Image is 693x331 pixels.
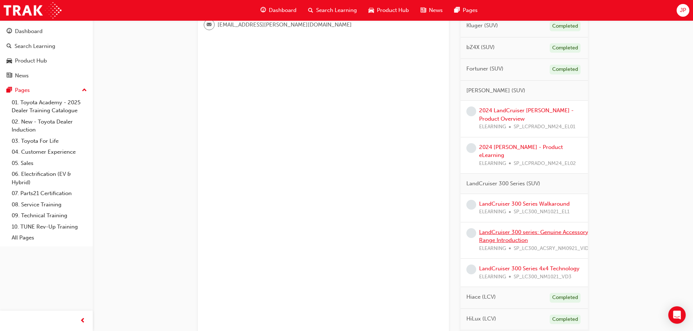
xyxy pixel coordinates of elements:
div: Open Intercom Messenger [668,306,686,324]
span: Dashboard [269,6,296,15]
a: LandCruiser 300 Series Walkaround [479,201,570,207]
span: ELEARNING [479,160,506,168]
span: Kluger (SUV) [466,21,498,30]
a: 04. Customer Experience [9,146,90,158]
span: guage-icon [7,28,12,35]
button: DashboardSearch LearningProduct HubNews [3,23,90,84]
div: News [15,72,29,80]
span: [EMAIL_ADDRESS][PERSON_NAME][DOMAIN_NAME] [218,21,352,29]
span: Pages [463,6,478,15]
span: up-icon [82,86,87,95]
a: 2024 LandCruiser [PERSON_NAME] - Product Overview [479,107,574,122]
span: SP_LCPRADO_NM24_EL01 [514,123,575,131]
a: All Pages [9,232,90,243]
a: pages-iconPages [449,3,483,18]
a: Search Learning [3,40,90,53]
span: prev-icon [80,316,85,326]
span: bZ4X (SUV) [466,43,495,52]
div: Product Hub [15,57,47,65]
span: ELEARNING [479,123,506,131]
span: JP [680,6,686,15]
button: Pages [3,84,90,97]
span: news-icon [421,6,426,15]
span: pages-icon [454,6,460,15]
span: learningRecordVerb_NONE-icon [466,228,476,238]
a: LandCruiser 300 series: Genuine Accessory Range Introduction [479,229,588,244]
a: 02. New - Toyota Dealer Induction [9,116,90,136]
span: learningRecordVerb_NONE-icon [466,106,476,116]
a: car-iconProduct Hub [363,3,415,18]
span: ELEARNING [479,208,506,216]
span: guage-icon [260,6,266,15]
span: ELEARNING [479,273,506,281]
a: 05. Sales [9,158,90,169]
span: SP_LC300_NM1021_EL1 [514,208,570,216]
span: Hiace (LCV) [466,293,496,301]
div: Completed [550,293,581,303]
div: Pages [15,86,30,94]
a: 09. Technical Training [9,210,90,221]
span: search-icon [308,6,313,15]
div: Completed [550,43,581,53]
span: car-icon [369,6,374,15]
div: Completed [550,21,581,31]
img: Trak [4,2,61,19]
span: news-icon [7,73,12,79]
span: Fortuner (SUV) [466,65,503,73]
div: Dashboard [15,27,43,36]
span: LandCruiser 300 Series (SUV) [466,179,540,188]
a: 06. Electrification (EV & Hybrid) [9,169,90,188]
span: Search Learning [316,6,357,15]
div: Completed [550,65,581,74]
a: 01. Toyota Academy - 2025 Dealer Training Catalogue [9,97,90,116]
a: Product Hub [3,54,90,68]
span: car-icon [7,58,12,64]
div: Completed [550,315,581,324]
a: guage-iconDashboard [255,3,302,18]
span: SP_LC300_NM1021_VD3 [514,273,571,281]
span: search-icon [7,43,12,50]
div: Search Learning [15,42,55,51]
span: learningRecordVerb_NONE-icon [466,265,476,274]
span: learningRecordVerb_NONE-icon [466,143,476,153]
span: [PERSON_NAME] (SUV) [466,86,525,95]
span: News [429,6,443,15]
span: pages-icon [7,87,12,94]
span: HiLux (LCV) [466,315,496,323]
a: Dashboard [3,25,90,38]
a: LandCruiser 300 Series 4x4 Technology [479,265,580,272]
span: ELEARNING [479,245,506,253]
a: 03. Toyota For Life [9,136,90,147]
a: 2024 [PERSON_NAME] - Product eLearning [479,144,563,159]
span: email-icon [207,20,212,30]
span: Product Hub [377,6,409,15]
span: SP_LCPRADO_NM24_EL02 [514,160,576,168]
button: JP [677,4,689,17]
a: 08. Service Training [9,199,90,210]
a: 07. Parts21 Certification [9,188,90,199]
a: 10. TUNE Rev-Up Training [9,221,90,233]
a: search-iconSearch Learning [302,3,363,18]
a: News [3,69,90,82]
span: SP_LC300_ACSRY_NM0921_VID [514,245,589,253]
a: news-iconNews [415,3,449,18]
span: learningRecordVerb_NONE-icon [466,200,476,210]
